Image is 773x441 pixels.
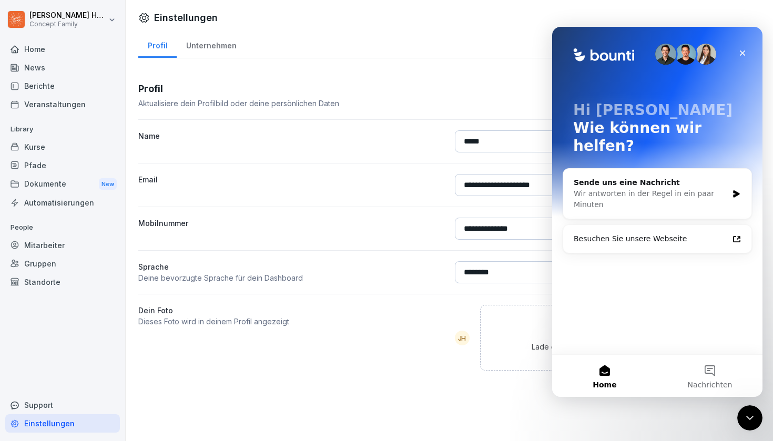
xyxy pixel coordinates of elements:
[5,138,120,156] a: Kurse
[5,254,120,273] a: Gruppen
[532,352,709,362] p: PNG, JPG bis zu 10MB
[5,273,120,291] a: Standorte
[138,31,177,58] a: Profil
[29,20,106,28] p: Concept Family
[455,331,470,345] div: JH
[5,175,120,194] div: Dokumente
[138,81,339,96] h3: Profil
[5,77,120,95] a: Berichte
[138,98,339,109] p: Aktualisiere dein Profilbild oder deine persönlichen Daten
[5,396,120,414] div: Support
[5,156,120,175] a: Pfade
[138,174,444,196] label: Email
[5,414,120,433] a: Einstellungen
[5,219,120,236] p: People
[138,218,444,240] label: Mobilnummer
[5,193,120,212] a: Automatisierungen
[138,261,444,272] p: Sprache
[5,236,120,254] a: Mitarbeiter
[99,178,117,190] div: New
[177,31,246,58] a: Unternehmen
[138,316,444,327] p: Dieses Foto wird in deinem Profil angezeigt
[737,405,762,430] iframe: Intercom live chat
[552,27,762,397] iframe: Intercom live chat
[138,272,444,283] p: Deine bevorzugte Sprache für dein Dashboard
[5,121,120,138] p: Library
[138,305,444,316] label: Dein Foto
[5,58,120,77] a: News
[5,95,120,114] a: Veranstaltungen
[532,341,709,352] p: Lade eine Datei hoch oder ziehe sie in das Fenster
[154,11,218,25] h1: Einstellungen
[29,11,106,20] p: [PERSON_NAME] Haas
[5,175,120,194] a: DokumenteNew
[138,130,444,152] label: Name
[5,40,120,58] a: Home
